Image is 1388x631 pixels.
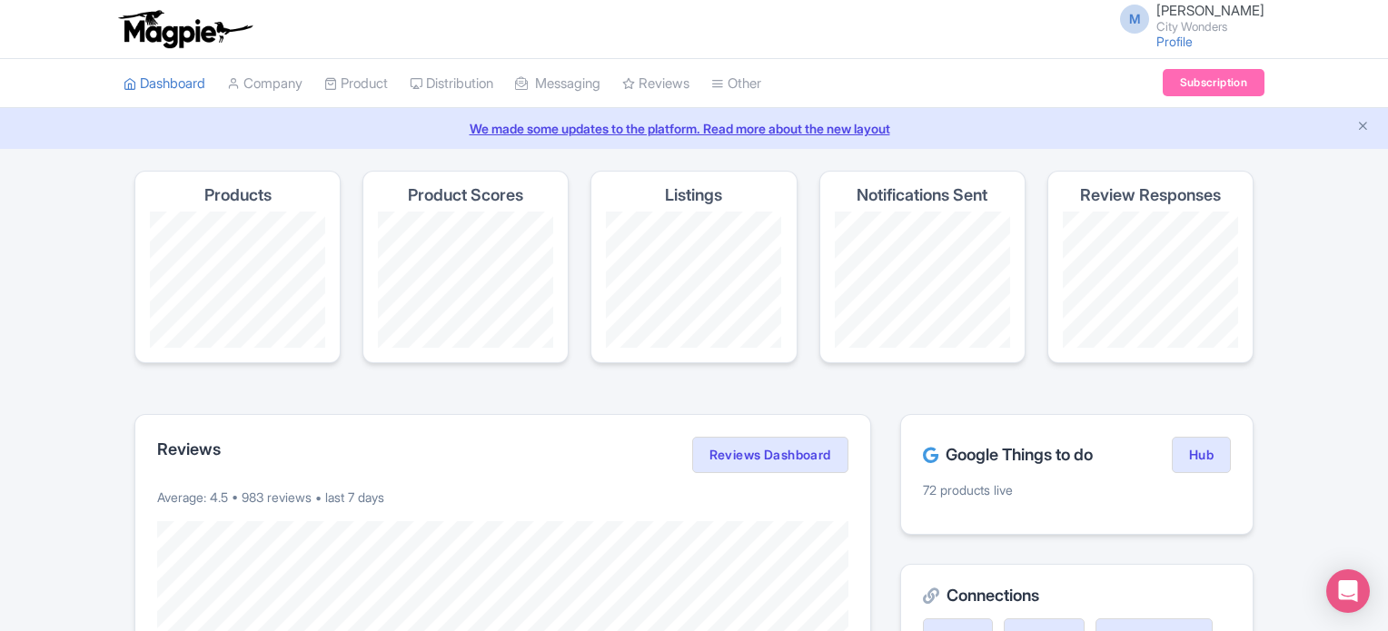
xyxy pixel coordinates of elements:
p: Average: 4.5 • 983 reviews • last 7 days [157,488,848,507]
span: [PERSON_NAME] [1156,2,1264,19]
h4: Product Scores [408,186,523,204]
h4: Notifications Sent [857,186,987,204]
h2: Connections [923,587,1231,605]
a: Other [711,59,761,109]
h4: Listings [665,186,722,204]
span: M [1120,5,1149,34]
a: Messaging [515,59,600,109]
a: We made some updates to the platform. Read more about the new layout [11,119,1377,138]
h2: Google Things to do [923,446,1093,464]
a: Reviews Dashboard [692,437,848,473]
a: Subscription [1163,69,1264,96]
h4: Products [204,186,272,204]
a: Reviews [622,59,689,109]
button: Close announcement [1356,117,1370,138]
img: logo-ab69f6fb50320c5b225c76a69d11143b.png [114,9,255,49]
a: Product [324,59,388,109]
a: Company [227,59,302,109]
div: Open Intercom Messenger [1326,569,1370,613]
a: Distribution [410,59,493,109]
a: Profile [1156,34,1193,49]
h2: Reviews [157,440,221,458]
small: City Wonders [1156,21,1264,33]
a: M [PERSON_NAME] City Wonders [1109,4,1264,33]
a: Hub [1172,437,1231,473]
a: Dashboard [124,59,205,109]
h4: Review Responses [1080,186,1221,204]
p: 72 products live [923,480,1231,499]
